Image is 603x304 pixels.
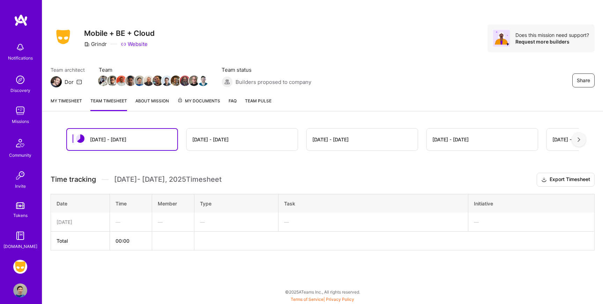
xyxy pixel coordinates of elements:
[10,87,30,94] div: Discovery
[13,260,27,274] img: Grindr: Mobile + BE + Cloud
[474,218,589,226] div: —
[13,283,27,297] img: User Avatar
[537,173,595,187] button: Export Timesheet
[229,97,237,111] a: FAQ
[12,118,29,125] div: Missions
[99,75,108,87] a: Team Member Avatar
[84,40,107,48] div: Grindr
[577,77,590,84] span: Share
[13,212,28,219] div: Tokens
[110,194,152,213] th: Time
[51,28,76,46] img: Company Logo
[312,136,349,143] div: [DATE] - [DATE]
[200,218,273,226] div: —
[125,76,136,86] img: Team Member Avatar
[578,137,580,142] img: right
[12,135,29,151] img: Community
[177,97,220,105] span: My Documents
[51,175,96,184] span: Time tracking
[291,297,354,302] span: |
[180,76,190,86] img: Team Member Avatar
[198,76,208,86] img: Team Member Avatar
[9,151,31,159] div: Community
[515,38,589,45] div: Request more builders
[153,75,162,87] a: Team Member Avatar
[98,76,109,86] img: Team Member Avatar
[12,283,29,297] a: User Avatar
[158,218,188,226] div: —
[99,66,208,73] span: Team
[3,243,37,250] div: [DOMAIN_NAME]
[51,76,62,87] img: Team Architect
[189,76,199,86] img: Team Member Avatar
[572,73,595,87] button: Share
[90,136,126,143] div: [DATE] - [DATE]
[15,182,26,190] div: Invite
[284,218,462,226] div: —
[245,98,271,103] span: Team Pulse
[135,97,169,111] a: About Mission
[13,40,27,54] img: bell
[135,75,144,87] a: Team Member Avatar
[152,194,194,213] th: Member
[84,29,155,38] h3: Mobile + BE + Cloud
[108,75,117,87] a: Team Member Avatar
[13,169,27,182] img: Invite
[116,218,146,226] div: —
[468,194,594,213] th: Initiative
[180,75,189,87] a: Team Member Avatar
[51,194,110,213] th: Date
[162,76,172,86] img: Team Member Avatar
[222,66,311,73] span: Team status
[14,14,28,26] img: logo
[541,176,547,184] i: icon Download
[291,297,323,302] a: Terms of Service
[245,97,271,111] a: Team Pulse
[432,136,469,143] div: [DATE] - [DATE]
[171,76,181,86] img: Team Member Avatar
[13,229,27,243] img: guide book
[114,175,222,184] span: [DATE] - [DATE] , 2025 Timesheet
[51,66,85,73] span: Team architect
[121,40,148,48] a: Website
[57,218,104,226] div: [DATE]
[162,75,171,87] a: Team Member Avatar
[76,79,82,85] i: icon Mail
[222,76,233,87] img: Builders proposed to company
[16,202,24,209] img: tokens
[192,136,229,143] div: [DATE] - [DATE]
[177,97,220,111] a: My Documents
[76,134,84,143] img: status icon
[126,75,135,87] a: Team Member Avatar
[117,75,126,87] a: Team Member Avatar
[84,41,90,47] i: icon CompanyGray
[194,194,278,213] th: Type
[110,231,152,250] th: 00:00
[493,30,510,47] img: Avatar
[65,78,74,86] div: Dor
[12,260,29,274] a: Grindr: Mobile + BE + Cloud
[51,97,82,111] a: My timesheet
[199,75,208,87] a: Team Member Avatar
[144,75,153,87] a: Team Member Avatar
[171,75,180,87] a: Team Member Avatar
[42,283,603,301] div: © 2025 ATeams Inc., All rights reserved.
[13,73,27,87] img: discovery
[90,97,127,111] a: Team timesheet
[236,78,311,86] span: Builders proposed to company
[143,76,154,86] img: Team Member Avatar
[134,76,145,86] img: Team Member Avatar
[552,136,589,143] div: [DATE] - [DATE]
[107,76,118,86] img: Team Member Avatar
[13,104,27,118] img: teamwork
[152,76,163,86] img: Team Member Avatar
[278,194,468,213] th: Task
[51,231,110,250] th: Total
[116,76,127,86] img: Team Member Avatar
[515,32,589,38] div: Does this mission need support?
[8,54,33,62] div: Notifications
[326,297,354,302] a: Privacy Policy
[189,75,199,87] a: Team Member Avatar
